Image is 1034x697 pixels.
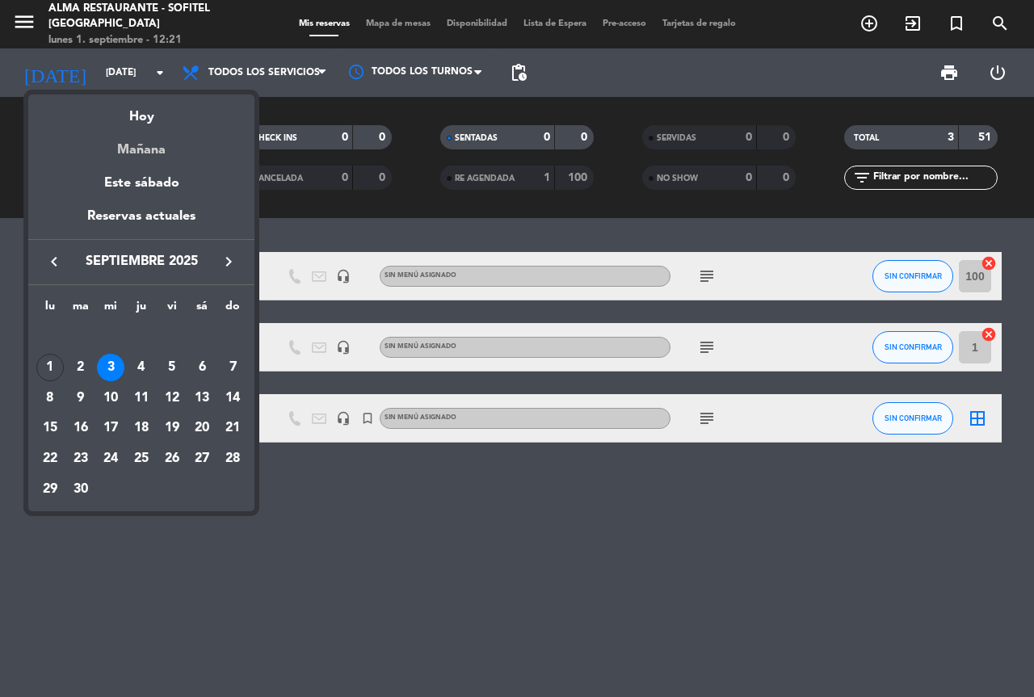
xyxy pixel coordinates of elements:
[67,414,95,442] div: 16
[126,443,157,474] td: 25 de septiembre de 2025
[97,445,124,472] div: 24
[219,252,238,271] i: keyboard_arrow_right
[219,445,246,472] div: 28
[65,413,96,443] td: 16 de septiembre de 2025
[67,384,95,412] div: 9
[65,297,96,322] th: martes
[65,352,96,383] td: 2 de septiembre de 2025
[97,414,124,442] div: 17
[217,413,248,443] td: 21 de septiembre de 2025
[126,383,157,414] td: 11 de septiembre de 2025
[128,384,155,412] div: 11
[158,384,186,412] div: 12
[95,352,126,383] td: 3 de septiembre de 2025
[219,384,246,412] div: 14
[157,413,187,443] td: 19 de septiembre de 2025
[95,383,126,414] td: 10 de septiembre de 2025
[67,354,95,381] div: 2
[217,443,248,474] td: 28 de septiembre de 2025
[65,443,96,474] td: 23 de septiembre de 2025
[128,354,155,381] div: 4
[187,352,218,383] td: 6 de septiembre de 2025
[35,383,65,414] td: 8 de septiembre de 2025
[97,384,124,412] div: 10
[28,94,254,128] div: Hoy
[35,297,65,322] th: lunes
[65,383,96,414] td: 9 de septiembre de 2025
[188,384,216,412] div: 13
[128,414,155,442] div: 18
[97,354,124,381] div: 3
[158,445,186,472] div: 26
[217,352,248,383] td: 7 de septiembre de 2025
[36,476,64,503] div: 29
[28,161,254,206] div: Este sábado
[95,413,126,443] td: 17 de septiembre de 2025
[69,251,214,272] span: septiembre 2025
[188,445,216,472] div: 27
[219,414,246,442] div: 21
[158,354,186,381] div: 5
[219,354,246,381] div: 7
[36,354,64,381] div: 1
[157,352,187,383] td: 5 de septiembre de 2025
[95,297,126,322] th: miércoles
[65,474,96,505] td: 30 de septiembre de 2025
[157,443,187,474] td: 26 de septiembre de 2025
[188,354,216,381] div: 6
[36,414,64,442] div: 15
[35,321,248,352] td: SEP.
[95,443,126,474] td: 24 de septiembre de 2025
[157,297,187,322] th: viernes
[67,445,95,472] div: 23
[28,128,254,161] div: Mañana
[126,352,157,383] td: 4 de septiembre de 2025
[36,384,64,412] div: 8
[214,251,243,272] button: keyboard_arrow_right
[36,445,64,472] div: 22
[126,297,157,322] th: jueves
[217,383,248,414] td: 14 de septiembre de 2025
[126,413,157,443] td: 18 de septiembre de 2025
[187,413,218,443] td: 20 de septiembre de 2025
[67,476,95,503] div: 30
[44,252,64,271] i: keyboard_arrow_left
[35,413,65,443] td: 15 de septiembre de 2025
[187,383,218,414] td: 13 de septiembre de 2025
[35,474,65,505] td: 29 de septiembre de 2025
[157,383,187,414] td: 12 de septiembre de 2025
[187,443,218,474] td: 27 de septiembre de 2025
[158,414,186,442] div: 19
[217,297,248,322] th: domingo
[28,206,254,239] div: Reservas actuales
[187,297,218,322] th: sábado
[188,414,216,442] div: 20
[35,352,65,383] td: 1 de septiembre de 2025
[128,445,155,472] div: 25
[40,251,69,272] button: keyboard_arrow_left
[35,443,65,474] td: 22 de septiembre de 2025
